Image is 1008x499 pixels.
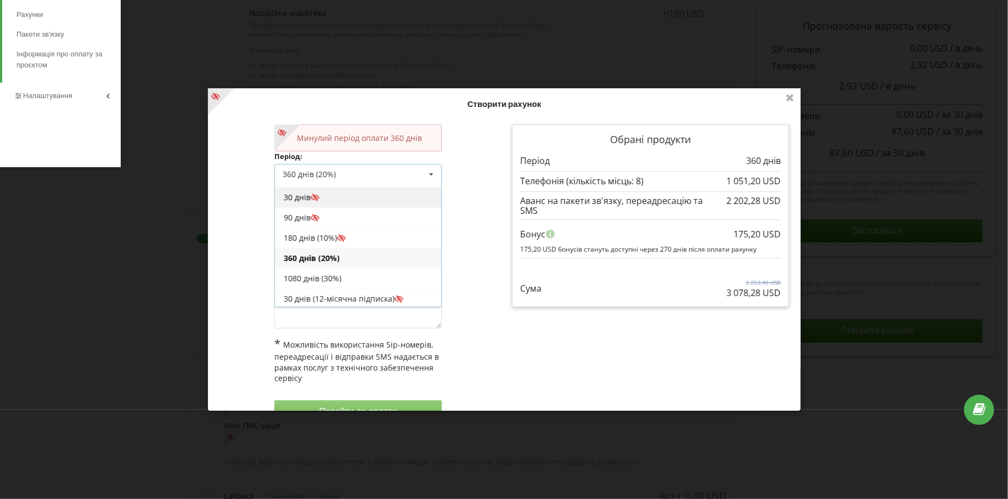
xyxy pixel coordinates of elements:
span: Рахунки [16,9,43,20]
div: Можливість використання Sip-номерів, переадресації і відправки SMS надається в рамках послуг з те... [274,336,441,384]
div: Аванс на пакети зв'язку, переадресацію та SMS [520,196,781,216]
span: Пакети зв'язку [16,29,64,40]
label: Період: [274,151,441,161]
a: Інформація про оплату за проєктом [16,44,121,75]
p: 1 051,20 USD [727,175,781,188]
span: Інформація про оплату за проєктом [16,49,115,71]
a: Рахунки [16,5,121,25]
p: 360 днів [746,155,781,167]
div: 360 днів (20%) [282,171,335,178]
div: 360 днів (20%) [274,248,441,268]
p: Сума [520,282,542,295]
p: 3 253,48 USD [727,279,781,286]
a: Пакети зв'язку [16,25,121,44]
div: 30 днів (12-місячна підписка) [274,288,441,309]
div: 2 202,28 USD [727,196,781,206]
div: 1080 днів (30%) [274,268,441,288]
p: Період [520,155,550,167]
button: Перейти до оплати [274,400,441,423]
p: Минулий період оплати 360 днів [285,133,430,144]
p: Телефонія (кількість місць: 8) [520,175,644,188]
p: Обрані продукти [520,133,781,147]
div: 90 днів [274,207,441,228]
p: 175,20 USD бонусів стануть доступні через 270 днів після оплати рахунку [520,245,781,254]
div: 180 днів (10%) [274,228,441,248]
span: Налаштування [23,92,72,100]
div: Бонус [520,224,781,245]
h4: Створити рахунок [219,99,789,109]
div: 175,20 USD [734,224,781,245]
div: 30 днів [274,187,441,207]
p: 3 078,28 USD [727,287,781,299]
